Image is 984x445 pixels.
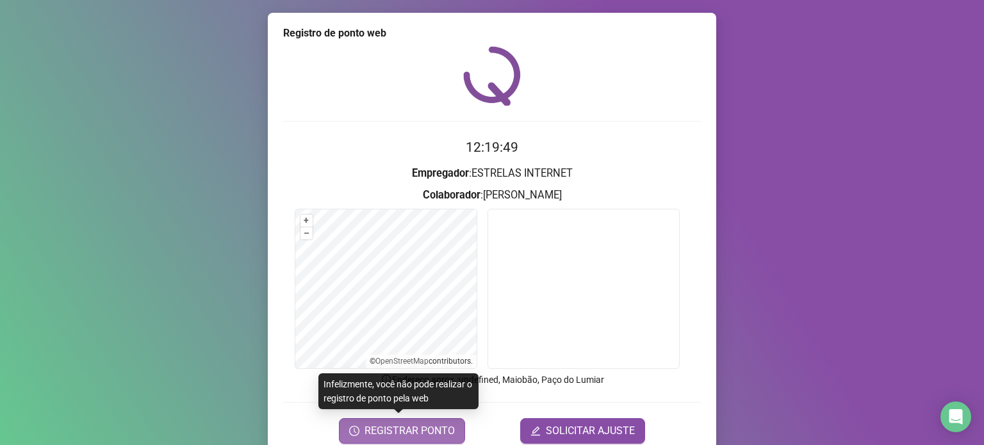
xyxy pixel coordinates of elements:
p: Endereço aprox. : undefined, Maiobão, Paço do Lumiar [283,373,701,387]
strong: Empregador [412,167,469,179]
button: REGISTRAR PONTO [339,418,465,444]
li: © contributors. [370,357,473,366]
a: OpenStreetMap [375,357,429,366]
button: editSOLICITAR AJUSTE [520,418,645,444]
div: Infelizmente, você não pode realizar o registro de ponto pela web [318,373,479,409]
div: Open Intercom Messenger [940,401,971,432]
time: 12:19:49 [466,140,518,155]
span: clock-circle [349,426,359,436]
span: edit [530,426,541,436]
img: QRPoint [463,46,521,106]
h3: : ESTRELAS INTERNET [283,165,701,182]
span: SOLICITAR AJUSTE [546,423,635,439]
div: Registro de ponto web [283,26,701,41]
span: REGISTRAR PONTO [365,423,455,439]
button: – [300,227,313,239]
strong: Colaborador [423,189,480,201]
button: + [300,214,313,227]
h3: : [PERSON_NAME] [283,187,701,204]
